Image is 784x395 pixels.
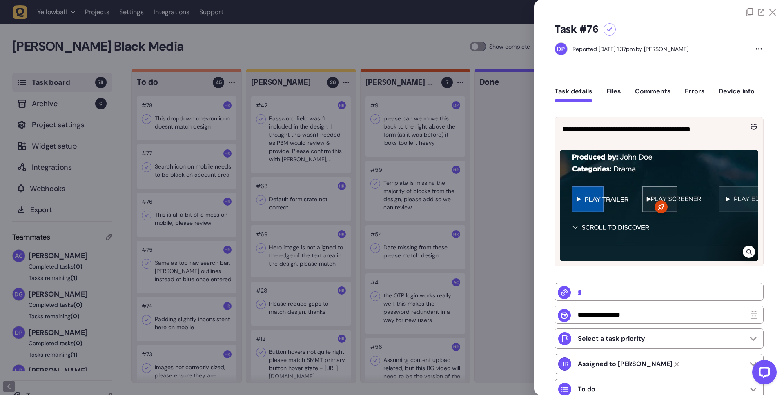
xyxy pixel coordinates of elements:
[635,87,671,102] button: Comments
[606,87,621,102] button: Files
[746,357,780,391] iframe: LiveChat chat widget
[719,87,755,102] button: Device info
[555,23,599,36] h5: Task #76
[555,43,567,55] img: Dan Pearson
[578,385,595,393] p: To do
[572,45,636,53] div: Reported [DATE] 1.37pm,
[685,87,705,102] button: Errors
[578,335,645,343] p: Select a task priority
[555,87,592,102] button: Task details
[578,360,673,368] strong: Harry Robinson
[572,45,688,53] div: by [PERSON_NAME]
